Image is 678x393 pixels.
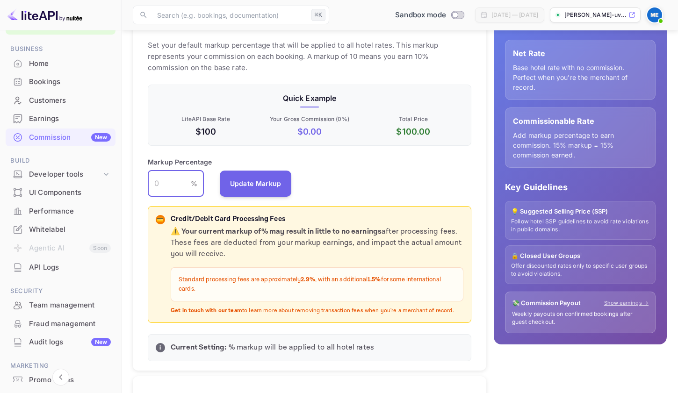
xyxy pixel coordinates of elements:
p: Markup Percentage [148,157,212,167]
p: Quick Example [156,93,463,104]
a: Whitelabel [6,221,115,238]
p: after processing fees. These fees are deducted from your markup earnings, and impact the actual a... [171,226,463,260]
p: Follow hotel SSP guidelines to avoid rate violations in public domains. [511,218,649,234]
div: Team management [6,296,115,314]
a: Fraud management [6,315,115,332]
div: Performance [29,206,111,217]
div: CommissionNew [6,129,115,147]
p: $100 [156,125,256,138]
input: 0 [148,171,191,197]
div: Whitelabel [6,221,115,239]
a: Audit logsNew [6,333,115,350]
p: 💸 Commission Payout [512,299,581,308]
p: i [159,343,161,352]
a: API Logs [6,258,115,276]
div: Earnings [29,114,111,124]
div: API Logs [29,262,111,273]
strong: Current Setting: [171,343,226,352]
p: % markup will be applied to all hotel rates [171,342,463,353]
img: mohamed Elbassiouny [647,7,662,22]
button: Update Markup [220,171,292,197]
div: New [91,133,111,142]
div: Developer tools [6,166,115,183]
div: API Logs [6,258,115,277]
div: Bookings [29,77,111,87]
div: [DATE] — [DATE] [491,11,538,19]
span: Marketing [6,361,115,371]
div: Customers [29,95,111,106]
input: Search (e.g. bookings, documentation) [151,6,308,24]
p: Weekly payouts on confirmed bookings after guest checkout. [512,310,649,326]
p: Set your default markup percentage that will be applied to all hotel rates. This markup represent... [148,40,471,73]
div: Developer tools [29,169,101,180]
p: $ 100.00 [363,125,463,138]
a: CommissionNew [6,129,115,146]
div: UI Components [29,187,111,198]
div: Commission [29,132,111,143]
div: UI Components [6,184,115,202]
p: Your Gross Commission ( 0 %) [260,115,360,123]
p: Base hotel rate with no commission. Perfect when you're the merchant of record. [513,63,648,92]
div: Audit logsNew [6,333,115,351]
p: Standard processing fees are approximately , with an additional for some international cards. [179,275,455,293]
p: % [191,179,197,188]
a: Team management [6,296,115,314]
p: 💳 [157,215,164,224]
a: Performance [6,202,115,220]
span: Business [6,44,115,54]
div: Fraud management [29,319,111,329]
div: Bookings [6,73,115,91]
a: Customers [6,92,115,109]
div: Audit logs [29,337,111,348]
p: LiteAPI Base Rate [156,115,256,123]
a: Bookings [6,73,115,90]
p: Add markup percentage to earn commission. 15% markup = 15% commission earned. [513,130,648,160]
img: LiteAPI logo [7,7,82,22]
div: Whitelabel [29,224,111,235]
div: Earnings [6,110,115,128]
p: Total Price [363,115,463,123]
div: Switch to Production mode [391,10,468,21]
strong: 2.9% [301,276,315,284]
div: Promo codes [29,375,111,386]
a: Promo codes [6,371,115,388]
p: to learn more about removing transaction fees when you're a merchant of record. [171,307,463,315]
p: Net Rate [513,48,648,59]
strong: ⚠️ Your current markup of % may result in little to no earnings [171,227,382,236]
a: Home [6,55,115,72]
a: Earnings [6,110,115,127]
div: Customers [6,92,115,110]
span: Security [6,286,115,296]
p: 🔒 Closed User Groups [511,251,649,261]
p: $ 0.00 [260,125,360,138]
a: UI Components [6,184,115,201]
span: Build [6,156,115,166]
a: Show earnings → [604,299,649,307]
strong: 1.5% [368,276,381,284]
strong: Get in touch with our team [171,307,242,314]
p: Offer discounted rates only to specific user groups to avoid violations. [511,262,649,278]
p: Credit/Debit Card Processing Fees [171,214,463,225]
div: New [91,338,111,346]
p: Commissionable Rate [513,115,648,127]
p: [PERSON_NAME]-uv... [564,11,627,19]
div: ⌘K [311,9,325,21]
button: Collapse navigation [52,369,69,386]
p: Key Guidelines [505,181,656,193]
div: Team management [29,300,111,311]
p: 💡 Suggested Selling Price (SSP) [511,207,649,216]
div: Home [29,58,111,69]
div: Home [6,55,115,73]
div: Fraud management [6,315,115,333]
span: Sandbox mode [395,10,446,21]
div: Performance [6,202,115,221]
